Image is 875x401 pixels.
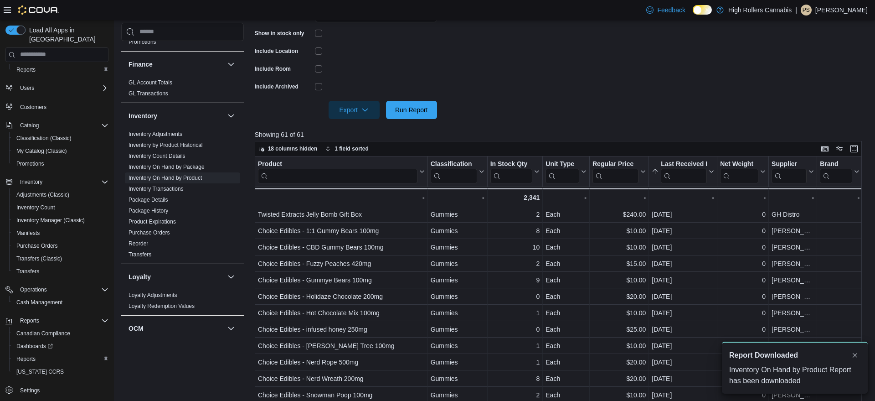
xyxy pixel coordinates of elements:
button: Keyboard shortcuts [819,143,830,154]
span: My Catalog (Classic) [16,147,67,155]
div: Choice Edibles - Snowman Poop 100mg [258,390,425,401]
div: Each [546,275,587,286]
div: Gummies [430,242,484,253]
span: Transfers [129,251,151,258]
div: [DATE] [652,225,714,236]
span: Cash Management [16,299,62,306]
div: Each [546,225,587,236]
button: Catalog [2,119,112,132]
button: Regular Price [592,160,646,183]
div: Gummies [430,209,484,220]
span: Reports [16,66,36,73]
span: Inventory Count Details [129,152,185,160]
div: Gummies [430,357,484,368]
div: Each [546,242,587,253]
div: Unit Type [546,160,579,183]
div: Each [546,291,587,302]
div: Loyalty [121,290,244,315]
span: Users [16,83,108,94]
div: Each [546,324,587,335]
a: Loyalty Redemption Values [129,303,195,309]
div: Choice Edibles - Nerd Rope 500mg [258,357,425,368]
span: Run Report [395,105,428,115]
div: 0 [720,209,766,220]
span: Promotions [129,38,156,46]
div: $240.00 [592,209,646,220]
div: Gummies [430,225,484,236]
span: Transfers [13,266,108,277]
a: Reports [13,64,39,75]
label: Show in stock only [255,30,304,37]
div: Classification [430,160,477,183]
span: Promotions [16,160,44,167]
p: High Rollers Cannabis [728,5,792,16]
div: 0 [490,291,540,302]
div: 2 [490,209,540,220]
span: Feedback [657,5,685,15]
button: Finance [226,59,237,70]
a: Promotions [129,39,156,45]
div: 8 [490,373,540,384]
span: Adjustments (Classic) [13,189,108,200]
span: Cash Management [13,297,108,308]
button: Brand [820,160,860,183]
button: Adjustments (Classic) [9,188,112,201]
div: Supplier [772,160,807,169]
div: Unit Type [546,160,579,169]
button: 1 field sorted [322,143,372,154]
span: Manifests [13,228,108,239]
div: $20.00 [592,373,646,384]
a: Feedback [643,1,689,19]
div: Brand [820,160,852,169]
a: GL Transactions [129,90,168,97]
button: Operations [2,283,112,296]
button: Finance [129,60,224,69]
span: Inventory [16,177,108,187]
span: Reports [16,355,36,363]
span: Loyalty Redemption Values [129,302,195,310]
button: Inventory Manager (Classic) [9,214,112,227]
span: Classification (Classic) [13,133,108,144]
a: Adjustments (Classic) [13,189,73,200]
button: Loyalty [226,271,237,282]
button: OCM [226,323,237,334]
div: 0 [720,225,766,236]
span: [US_STATE] CCRS [16,368,64,375]
div: 0 [720,324,766,335]
a: Package Details [129,197,168,203]
div: Each [546,373,587,384]
button: Inventory [129,111,224,120]
span: Reports [13,64,108,75]
div: Brand [820,160,852,183]
span: Reports [20,317,39,324]
div: Net Weight [720,160,758,183]
div: $20.00 [592,291,646,302]
button: Settings [2,384,112,397]
div: 0 [720,307,766,318]
a: Inventory Adjustments [129,131,182,137]
div: [DATE] [652,373,714,384]
div: - [772,192,814,203]
button: Purchase Orders [9,240,112,252]
div: Each [546,390,587,401]
span: Transfers (Classic) [16,255,62,262]
div: $20.00 [592,357,646,368]
a: Cash Management [13,297,66,308]
div: [PERSON_NAME] [772,307,814,318]
span: Inventory [20,178,42,186]
div: - [546,192,587,203]
span: Operations [20,286,47,293]
div: [PERSON_NAME] [772,324,814,335]
button: Product [258,160,425,183]
h3: OCM [129,324,144,333]
button: My Catalog (Classic) [9,145,112,157]
div: Gummies [430,258,484,269]
div: [DATE] [652,209,714,220]
button: Inventory [16,177,46,187]
button: Last Received Date [652,160,714,183]
span: Dashboards [16,343,53,350]
button: In Stock Qty [490,160,540,183]
div: Choice Edibles - Nerd Wreath 200mg [258,373,425,384]
div: - [257,192,425,203]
